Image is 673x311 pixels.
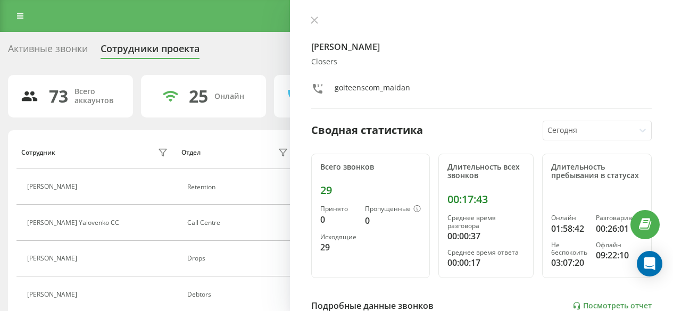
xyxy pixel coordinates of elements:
div: Пропущенные [365,205,421,214]
div: 25 [189,86,208,106]
div: Разговаривает [596,214,643,222]
div: [PERSON_NAME] [27,255,80,262]
div: Open Intercom Messenger [637,251,662,276]
div: Офлайн [596,241,643,249]
div: 00:00:17 [447,256,525,269]
div: Closers [311,57,652,66]
div: Сотрудник [21,149,55,156]
a: Посмотреть отчет [572,301,652,310]
div: Активные звонки [8,43,88,60]
div: Retention [187,183,291,191]
div: Длительность пребывания в статусах [551,163,643,181]
div: Принято [320,205,356,213]
div: goiteenscom_maidan [335,82,410,98]
div: 00:17:43 [447,193,525,206]
div: [PERSON_NAME] [27,291,80,298]
div: 29 [320,241,356,254]
div: Всего аккаунтов [74,87,120,105]
div: Всего звонков [320,163,421,172]
div: 0 [320,213,356,226]
div: Исходящие [320,233,356,241]
div: 0 [365,214,421,227]
div: Онлайн [551,214,587,222]
div: Сотрудники проекта [101,43,200,60]
div: Длительность всех звонков [447,163,525,181]
h4: [PERSON_NAME] [311,40,652,53]
div: Debtors [187,291,291,298]
div: 00:00:37 [447,230,525,242]
div: Онлайн [214,92,244,101]
div: 00:26:01 [596,222,643,235]
div: 29 [320,184,421,197]
div: 03:07:20 [551,256,587,269]
div: Сводная статистика [311,122,423,138]
div: Среднее время ответа [447,249,525,256]
div: Отдел [181,149,201,156]
div: Среднее время разговора [447,214,525,230]
div: 01:58:42 [551,222,587,235]
div: 09:22:10 [596,249,643,262]
div: [PERSON_NAME] [27,183,80,190]
div: [PERSON_NAME] Yalovenko CC [27,219,122,226]
div: Не беспокоить [551,241,587,257]
div: 73 [49,86,68,106]
div: Drops [187,255,291,262]
div: Call Centre [187,219,291,226]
